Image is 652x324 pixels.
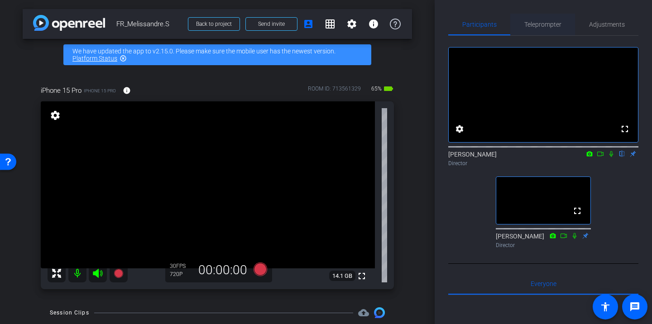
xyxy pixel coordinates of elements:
[524,21,561,28] span: Teleprompter
[41,86,81,95] span: iPhone 15 Pro
[358,307,369,318] span: Destinations for your clips
[303,19,314,29] mat-icon: account_box
[448,159,638,167] div: Director
[325,19,336,29] mat-icon: grid_on
[188,17,240,31] button: Back to project
[358,307,369,318] mat-icon: cloud_upload
[308,85,361,98] div: ROOM ID: 713561329
[84,87,116,94] span: iPhone 15 Pro
[63,44,371,65] div: We have updated the app to v2.15.0. Please make sure the mobile user has the newest version.
[496,241,591,249] div: Director
[176,263,186,269] span: FPS
[462,21,497,28] span: Participants
[49,110,62,121] mat-icon: settings
[170,271,192,278] div: 720P
[196,21,232,27] span: Back to project
[356,271,367,281] mat-icon: fullscreen
[120,55,127,62] mat-icon: highlight_off
[572,205,583,216] mat-icon: fullscreen
[531,281,556,287] span: Everyone
[629,301,640,312] mat-icon: message
[589,21,625,28] span: Adjustments
[245,17,297,31] button: Send invite
[374,307,385,318] img: Session clips
[192,262,253,278] div: 00:00:00
[617,149,628,157] mat-icon: flip
[448,150,638,167] div: [PERSON_NAME]
[619,124,630,134] mat-icon: fullscreen
[496,232,591,249] div: [PERSON_NAME]
[370,81,383,96] span: 65%
[258,20,285,28] span: Send invite
[123,86,131,95] mat-icon: info
[368,19,379,29] mat-icon: info
[116,15,182,33] span: FR_Melissandre.S
[329,271,355,281] span: 14.1 GB
[454,124,465,134] mat-icon: settings
[600,301,611,312] mat-icon: accessibility
[72,55,117,62] a: Platform Status
[33,15,105,31] img: app-logo
[383,83,394,94] mat-icon: battery_std
[50,308,89,317] div: Session Clips
[346,19,357,29] mat-icon: settings
[170,262,192,270] div: 30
